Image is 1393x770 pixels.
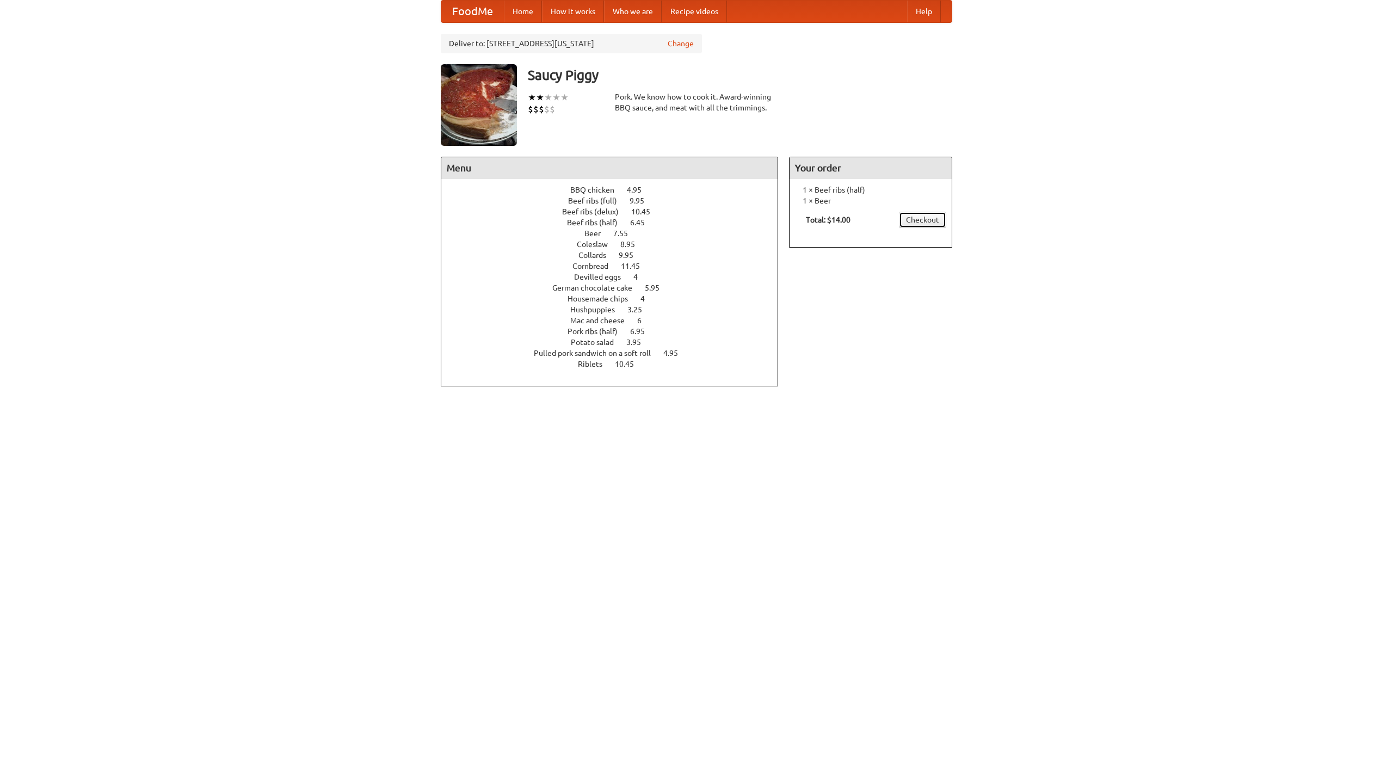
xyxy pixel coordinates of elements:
a: How it works [542,1,604,22]
span: 4 [633,273,649,281]
span: 9.95 [630,196,655,205]
a: Collards 9.95 [578,251,654,260]
a: Potato salad 3.95 [571,338,661,347]
a: Devilled eggs 4 [574,273,658,281]
h4: Your order [790,157,952,179]
a: Who we are [604,1,662,22]
span: Cornbread [572,262,619,270]
a: Cornbread 11.45 [572,262,660,270]
span: Mac and cheese [570,316,636,325]
span: Riblets [578,360,613,368]
a: Beer 7.55 [584,229,648,238]
a: Mac and cheese 6 [570,316,662,325]
a: Beef ribs (full) 9.95 [568,196,664,205]
li: 1 × Beer [795,195,946,206]
a: Hushpuppies 3.25 [570,305,662,314]
span: 4 [640,294,656,303]
div: Deliver to: [STREET_ADDRESS][US_STATE] [441,34,702,53]
a: BBQ chicken 4.95 [570,186,662,194]
span: BBQ chicken [570,186,625,194]
li: ★ [536,91,544,103]
span: Collards [578,251,617,260]
a: Beef ribs (delux) 10.45 [562,207,670,216]
span: German chocolate cake [552,284,643,292]
span: 4.95 [663,349,689,358]
span: 4.95 [627,186,652,194]
li: ★ [544,91,552,103]
a: FoodMe [441,1,504,22]
h4: Menu [441,157,778,179]
span: Beef ribs (full) [568,196,628,205]
span: 7.55 [613,229,639,238]
span: Devilled eggs [574,273,632,281]
li: ★ [560,91,569,103]
a: Help [907,1,941,22]
a: Housemade chips 4 [568,294,665,303]
a: Checkout [899,212,946,228]
li: $ [533,103,539,115]
a: Pulled pork sandwich on a soft roll 4.95 [534,349,698,358]
a: Coleslaw 8.95 [577,240,655,249]
span: Coleslaw [577,240,619,249]
li: ★ [528,91,536,103]
span: Beef ribs (delux) [562,207,630,216]
li: ★ [552,91,560,103]
a: Recipe videos [662,1,727,22]
span: Beef ribs (half) [567,218,628,227]
a: Beef ribs (half) 6.45 [567,218,665,227]
div: Pork. We know how to cook it. Award-winning BBQ sauce, and meat with all the trimmings. [615,91,778,113]
span: 3.25 [627,305,653,314]
li: $ [544,103,550,115]
span: 6 [637,316,652,325]
span: Potato salad [571,338,625,347]
span: Housemade chips [568,294,639,303]
a: Change [668,38,694,49]
span: 3.95 [626,338,652,347]
img: angular.jpg [441,64,517,146]
span: 8.95 [620,240,646,249]
a: Pork ribs (half) 6.95 [568,327,665,336]
span: 6.45 [630,218,656,227]
span: Pulled pork sandwich on a soft roll [534,349,662,358]
h3: Saucy Piggy [528,64,952,86]
span: 9.95 [619,251,644,260]
span: 11.45 [621,262,651,270]
li: $ [539,103,544,115]
a: German chocolate cake 5.95 [552,284,680,292]
span: Pork ribs (half) [568,327,628,336]
span: Beer [584,229,612,238]
a: Home [504,1,542,22]
li: $ [550,103,555,115]
span: Hushpuppies [570,305,626,314]
span: 10.45 [631,207,661,216]
li: 1 × Beef ribs (half) [795,184,946,195]
span: 6.95 [630,327,656,336]
li: $ [528,103,533,115]
span: 5.95 [645,284,670,292]
a: Riblets 10.45 [578,360,654,368]
span: 10.45 [615,360,645,368]
b: Total: $14.00 [806,215,850,224]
